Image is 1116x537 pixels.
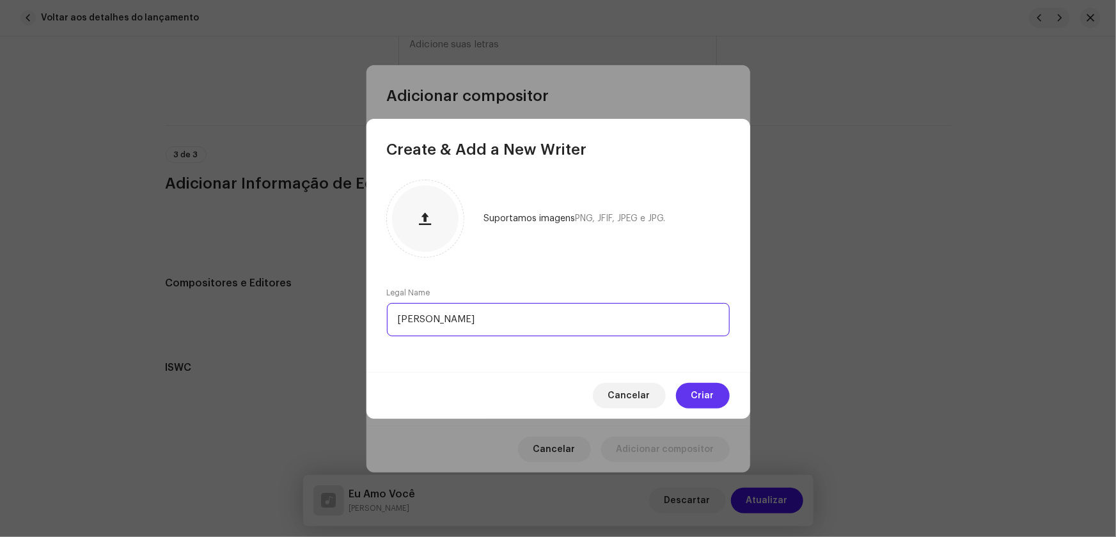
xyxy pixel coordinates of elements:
div: Suportamos imagens [484,214,666,224]
span: PNG, JFIF, JPEG e JPG. [576,214,666,223]
button: Criar [676,383,730,409]
input: Enter legal name [387,303,730,336]
span: Create & Add a New Writer [387,139,587,160]
span: Criar [691,383,714,409]
span: Cancelar [608,383,650,409]
label: Legal Name [387,288,430,298]
button: Cancelar [593,383,666,409]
